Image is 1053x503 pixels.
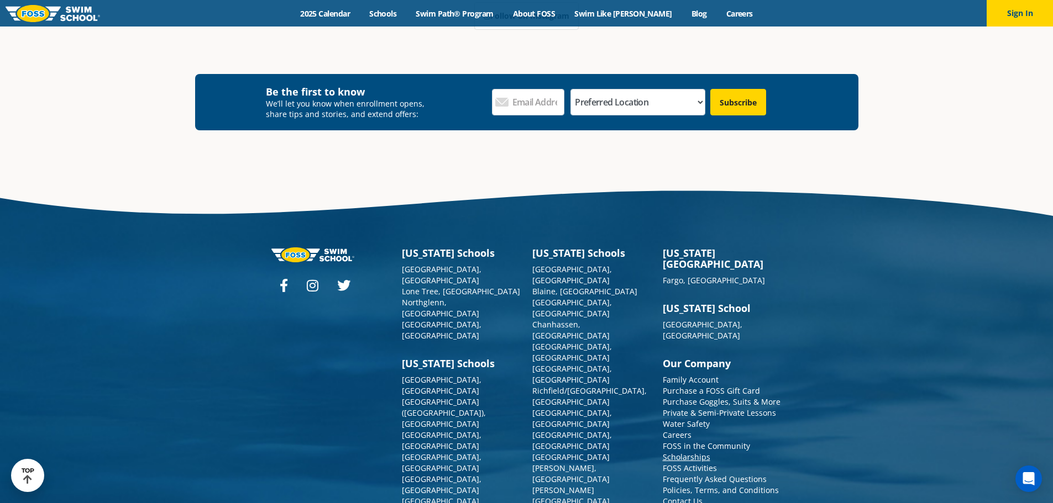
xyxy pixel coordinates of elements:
[663,374,719,385] a: Family Account
[532,247,652,258] h3: [US_STATE] Schools
[663,385,760,396] a: Purchase a FOSS Gift Card
[663,396,780,407] a: Purchase Goggles, Suits & More
[663,485,779,495] a: Policies, Terms, and Conditions
[663,430,691,440] a: Careers
[663,358,782,369] h3: Our Company
[532,264,612,285] a: [GEOGRAPHIC_DATA], [GEOGRAPHIC_DATA]
[402,247,521,258] h3: [US_STATE] Schools
[266,85,432,98] h4: Be the first to know
[503,8,565,19] a: About FOSS
[402,452,481,473] a: [GEOGRAPHIC_DATA], [GEOGRAPHIC_DATA]
[271,247,354,262] img: Foss-logo-horizontal-white.svg
[402,286,520,296] a: Lone Tree, [GEOGRAPHIC_DATA]
[663,319,742,341] a: [GEOGRAPHIC_DATA], [GEOGRAPHIC_DATA]
[663,419,710,429] a: Water Safety
[532,407,612,429] a: [GEOGRAPHIC_DATA], [GEOGRAPHIC_DATA]
[532,297,612,319] a: [GEOGRAPHIC_DATA], [GEOGRAPHIC_DATA]
[532,286,637,296] a: Blaine, [GEOGRAPHIC_DATA]
[710,89,766,115] input: Subscribe
[663,247,782,269] h3: [US_STATE][GEOGRAPHIC_DATA]
[565,8,682,19] a: Swim Like [PERSON_NAME]
[402,396,486,429] a: [GEOGRAPHIC_DATA] ([GEOGRAPHIC_DATA]), [GEOGRAPHIC_DATA]
[1015,465,1042,492] div: Open Intercom Messenger
[663,452,710,462] a: Scholarships
[663,463,717,473] a: FOSS Activities
[532,341,612,363] a: [GEOGRAPHIC_DATA], [GEOGRAPHIC_DATA]
[402,297,479,319] a: Northglenn, [GEOGRAPHIC_DATA]
[406,8,503,19] a: Swim Path® Program
[663,275,765,285] a: Fargo, [GEOGRAPHIC_DATA]
[402,430,481,451] a: [GEOGRAPHIC_DATA], [GEOGRAPHIC_DATA]
[402,264,481,285] a: [GEOGRAPHIC_DATA], [GEOGRAPHIC_DATA]
[492,89,564,115] input: Email Address
[663,441,750,451] a: FOSS in the Community
[716,8,762,19] a: Careers
[402,319,481,341] a: [GEOGRAPHIC_DATA], [GEOGRAPHIC_DATA]
[360,8,406,19] a: Schools
[532,385,647,407] a: Richfield/[GEOGRAPHIC_DATA], [GEOGRAPHIC_DATA]
[663,303,782,314] h3: [US_STATE] School
[266,98,432,119] p: We’ll let you know when enrollment opens, share tips and stories, and extend offers:
[291,8,360,19] a: 2025 Calendar
[532,363,612,385] a: [GEOGRAPHIC_DATA], [GEOGRAPHIC_DATA]
[532,452,610,484] a: [GEOGRAPHIC_DATA][PERSON_NAME], [GEOGRAPHIC_DATA]
[532,430,612,451] a: [GEOGRAPHIC_DATA], [GEOGRAPHIC_DATA]
[663,407,776,418] a: Private & Semi-Private Lessons
[6,5,100,22] img: FOSS Swim School Logo
[402,474,481,495] a: [GEOGRAPHIC_DATA], [GEOGRAPHIC_DATA]
[682,8,716,19] a: Blog
[663,474,767,484] a: Frequently Asked Questions
[402,374,481,396] a: [GEOGRAPHIC_DATA], [GEOGRAPHIC_DATA]
[402,358,521,369] h3: [US_STATE] Schools
[532,319,610,341] a: Chanhassen, [GEOGRAPHIC_DATA]
[22,467,34,484] div: TOP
